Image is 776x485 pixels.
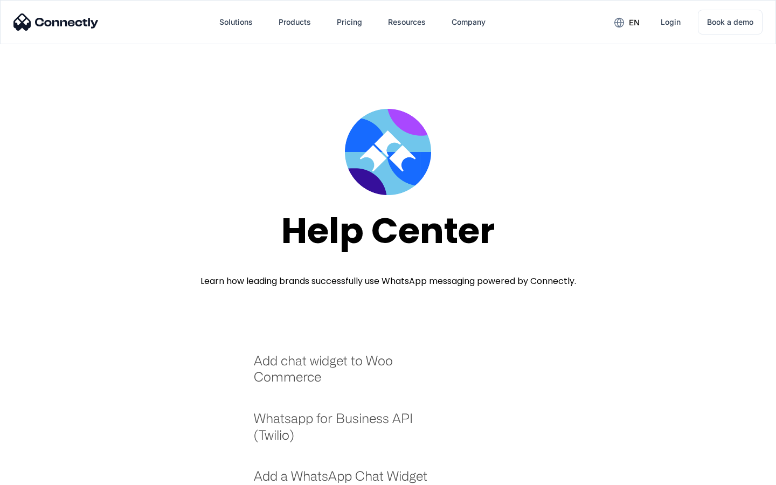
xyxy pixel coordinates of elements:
[254,352,442,396] a: Add chat widget to Woo Commerce
[254,410,442,454] a: Whatsapp for Business API (Twilio)
[652,9,689,35] a: Login
[219,15,253,30] div: Solutions
[11,466,65,481] aside: Language selected: English
[279,15,311,30] div: Products
[661,15,681,30] div: Login
[328,9,371,35] a: Pricing
[388,15,426,30] div: Resources
[13,13,99,31] img: Connectly Logo
[629,15,640,30] div: en
[200,275,576,288] div: Learn how leading brands successfully use WhatsApp messaging powered by Connectly.
[337,15,362,30] div: Pricing
[281,211,495,251] div: Help Center
[452,15,486,30] div: Company
[698,10,763,34] a: Book a demo
[22,466,65,481] ul: Language list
